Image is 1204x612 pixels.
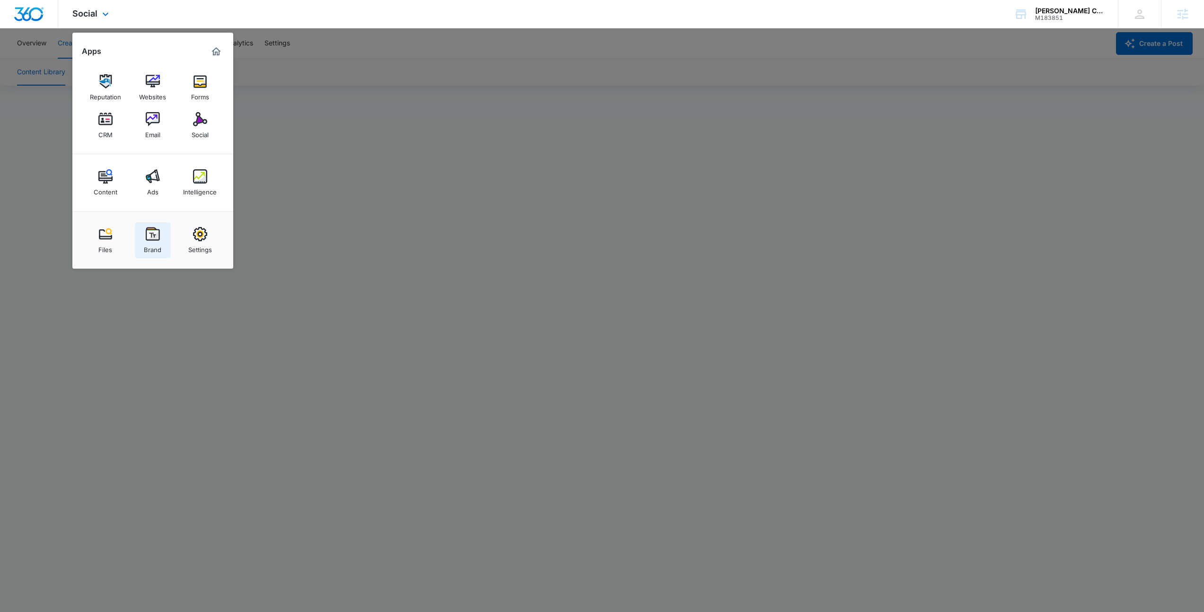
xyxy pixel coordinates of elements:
[182,70,218,105] a: Forms
[183,184,217,196] div: Intelligence
[135,107,171,143] a: Email
[82,47,101,56] h2: Apps
[191,88,209,101] div: Forms
[98,241,112,254] div: Files
[88,107,123,143] a: CRM
[139,88,166,101] div: Websites
[147,184,158,196] div: Ads
[135,165,171,201] a: Ads
[88,165,123,201] a: Content
[135,70,171,105] a: Websites
[188,241,212,254] div: Settings
[88,222,123,258] a: Files
[209,44,224,59] a: Marketing 360® Dashboard
[182,107,218,143] a: Social
[98,126,113,139] div: CRM
[182,222,218,258] a: Settings
[192,126,209,139] div: Social
[145,126,160,139] div: Email
[1035,15,1104,21] div: account id
[144,241,161,254] div: Brand
[72,9,97,18] span: Social
[88,70,123,105] a: Reputation
[182,165,218,201] a: Intelligence
[1035,7,1104,15] div: account name
[135,222,171,258] a: Brand
[94,184,117,196] div: Content
[90,88,121,101] div: Reputation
